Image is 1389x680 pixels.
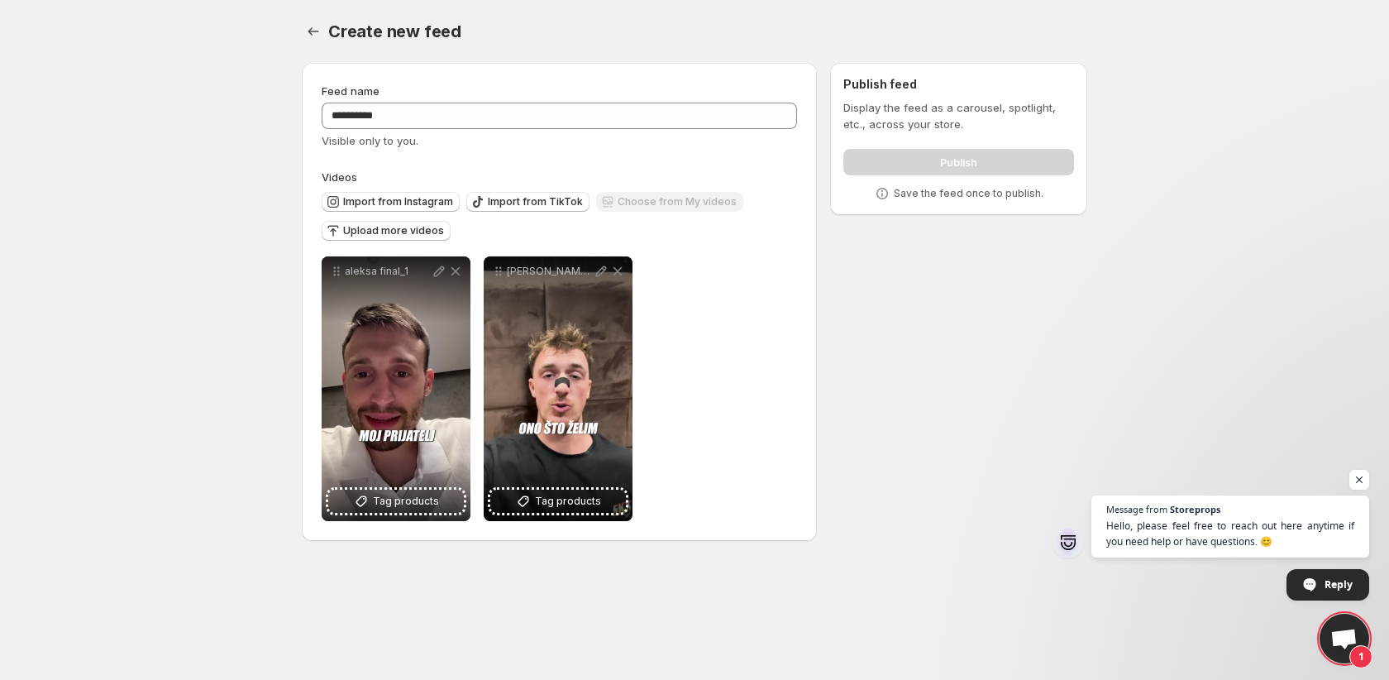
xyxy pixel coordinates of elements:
[466,192,589,212] button: Import from TikTok
[488,195,583,208] span: Import from TikTok
[345,265,431,278] p: aleksa final_1
[343,224,444,237] span: Upload more videos
[302,20,325,43] button: Settings
[843,99,1074,132] p: Display the feed as a carousel, spotlight, etc., across your store.
[322,256,470,521] div: aleksa final_1Tag products
[1170,505,1220,514] span: Storeprops
[1349,645,1372,668] span: 1
[322,84,379,98] span: Feed name
[507,265,593,278] p: [PERSON_NAME] za shop
[1325,570,1353,599] span: Reply
[490,490,626,513] button: Tag products
[328,22,461,41] span: Create new feed
[484,256,632,521] div: [PERSON_NAME] za shopTag products
[343,195,453,208] span: Import from Instagram
[322,221,451,241] button: Upload more videos
[535,493,601,510] span: Tag products
[1106,505,1167,514] span: Message from
[322,170,357,184] span: Videos
[1320,614,1369,663] a: Open chat
[843,76,1074,93] h2: Publish feed
[894,187,1043,200] p: Save the feed once to publish.
[373,493,439,510] span: Tag products
[1106,518,1354,549] span: Hello, please feel free to reach out here anytime if you need help or have questions. 😊
[322,134,418,147] span: Visible only to you.
[322,192,460,212] button: Import from Instagram
[328,490,464,513] button: Tag products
